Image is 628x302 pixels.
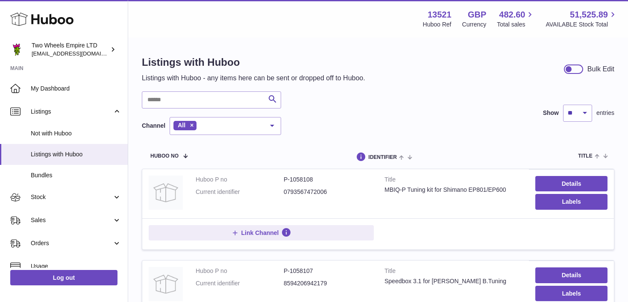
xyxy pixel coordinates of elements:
strong: Title [384,267,522,277]
span: 51,525.89 [570,9,608,21]
dd: P-1058108 [284,176,372,184]
strong: Title [384,176,522,186]
span: [EMAIL_ADDRESS][DOMAIN_NAME] [32,50,126,57]
a: 51,525.89 AVAILABLE Stock Total [546,9,618,29]
div: Huboo Ref [423,21,452,29]
dd: 8594206942179 [284,279,372,287]
dt: Huboo P no [196,267,284,275]
span: Not with Huboo [31,129,121,138]
span: Total sales [497,21,535,29]
span: title [578,153,592,159]
span: Bundles [31,171,121,179]
dt: Current identifier [196,188,284,196]
img: MBIQ-P Tuning kit for Shimano EP801/EP600 [149,176,183,210]
span: identifier [368,155,397,160]
span: Sales [31,216,112,224]
div: Speedbox 3.1 for [PERSON_NAME] B.Tuning [384,277,522,285]
span: Huboo no [150,153,179,159]
span: Listings [31,108,112,116]
img: justas@twowheelsempire.com [10,43,23,56]
label: Show [543,109,559,117]
strong: 13521 [428,9,452,21]
a: Details [535,176,607,191]
strong: GBP [468,9,486,21]
div: MBIQ-P Tuning kit for Shimano EP801/EP600 [384,186,522,194]
div: Currency [462,21,487,29]
span: Listings with Huboo [31,150,121,158]
dt: Huboo P no [196,176,284,184]
span: All [178,122,185,129]
div: Bulk Edit [587,65,614,74]
div: Two Wheels Empire LTD [32,41,109,58]
span: Link Channel [241,229,279,237]
a: Log out [10,270,117,285]
label: Channel [142,122,165,130]
img: Speedbox 3.1 for Brose B.Tuning [149,267,183,301]
p: Listings with Huboo - any items here can be sent or dropped off to Huboo. [142,73,365,83]
span: 482.60 [499,9,525,21]
span: Stock [31,193,112,201]
span: entries [596,109,614,117]
button: Labels [535,194,607,209]
h1: Listings with Huboo [142,56,365,69]
dt: Current identifier [196,279,284,287]
span: AVAILABLE Stock Total [546,21,618,29]
span: Orders [31,239,112,247]
button: Link Channel [149,225,374,240]
a: Details [535,267,607,283]
dd: 0793567472006 [284,188,372,196]
button: Labels [535,286,607,301]
span: Usage [31,262,121,270]
dd: P-1058107 [284,267,372,275]
span: My Dashboard [31,85,121,93]
a: 482.60 Total sales [497,9,535,29]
